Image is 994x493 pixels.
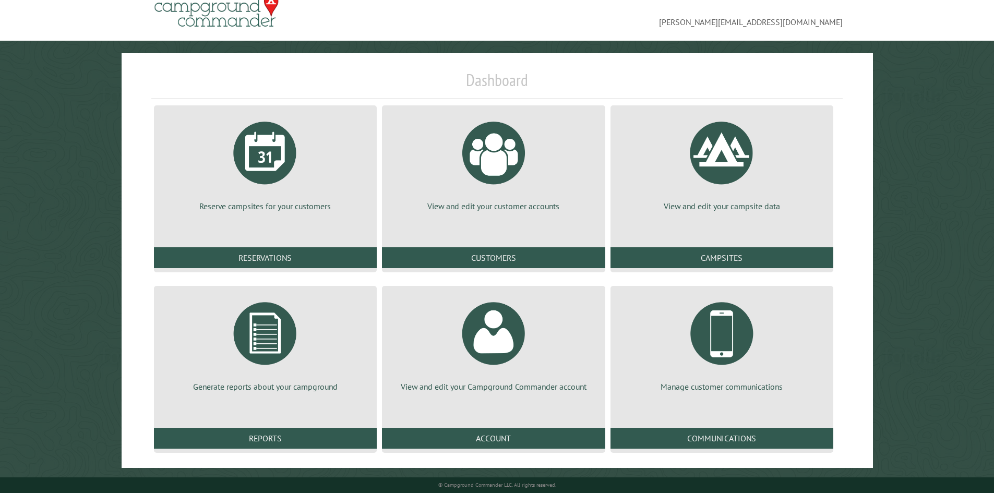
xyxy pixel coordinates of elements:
p: View and edit your customer accounts [394,200,592,212]
p: Manage customer communications [623,381,821,392]
a: Campsites [610,247,833,268]
a: Account [382,428,605,449]
a: Communications [610,428,833,449]
a: Reserve campsites for your customers [166,114,364,212]
p: Generate reports about your campground [166,381,364,392]
a: View and edit your customer accounts [394,114,592,212]
p: Reserve campsites for your customers [166,200,364,212]
p: View and edit your campsite data [623,200,821,212]
a: View and edit your campsite data [623,114,821,212]
a: Reservations [154,247,377,268]
a: Generate reports about your campground [166,294,364,392]
small: © Campground Commander LLC. All rights reserved. [438,482,556,488]
a: Manage customer communications [623,294,821,392]
a: View and edit your Campground Commander account [394,294,592,392]
a: Reports [154,428,377,449]
a: Customers [382,247,605,268]
p: View and edit your Campground Commander account [394,381,592,392]
h1: Dashboard [151,70,843,99]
